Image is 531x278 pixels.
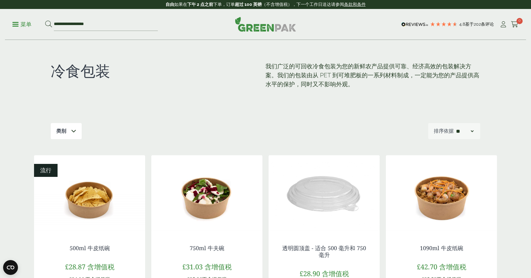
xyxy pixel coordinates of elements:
[516,18,523,24] span: 0
[421,262,437,271] span: 42.70
[485,22,494,27] span: 评论
[211,262,232,271] span: 增值税
[455,127,475,135] select: 工单
[459,21,494,28] div: 条
[182,262,232,271] font: £
[186,262,211,271] span: 31.03 含
[69,262,94,271] span: 28.87 含
[190,244,224,252] a: 750ml 牛夫碗
[166,2,174,7] strong: 自由
[166,2,366,7] font: 如果在 下单，订单 （不含增值税），下一个工作日送达请参阅
[474,22,481,27] span: 202
[322,269,349,278] span: 含增值税
[56,127,66,135] p: 类别
[465,22,474,27] span: 基于
[401,22,428,27] img: REVIEWS.io
[430,21,458,27] div: 4.79 Stars
[65,262,114,271] font: £
[300,269,349,278] font: £
[344,2,366,7] a: 条款和条件
[151,155,262,233] img: 牛夫碗 750 毫升配山羊奶酪沙拉 Open
[499,21,507,28] i: My Account
[511,20,519,29] a: 0
[303,269,320,278] span: 28.90
[70,244,110,252] a: 500ml 牛皮纸碗
[235,17,296,32] img: GreenPak 耗材
[187,2,213,7] strong: 下午 2 点之前
[439,262,466,271] span: 含增值税
[265,62,480,88] p: 我们广泛的可回收冷食包装为您的新鲜农产品提供可靠、经济高效的包装解决方案。我们的包装由从 PET 到可堆肥板的一系列材料制成，一定能为您的产品提供高水平的保护，同时又不影响外观。
[34,155,145,233] img: 牛皮纸碗 500 毫升配玉米片
[3,260,18,275] button: 打开 CMP 小组件
[235,2,262,7] strong: 超过 100 英镑
[12,21,32,28] p: 菜单
[511,21,519,28] i: Cart
[51,62,265,80] h1: 冷食包装
[269,155,380,233] img: 透明圆顶盖 - 适合 750ml-0
[459,22,465,27] span: 4.8
[417,262,466,271] font: £
[12,21,32,27] a: 菜单
[282,244,366,259] a: 透明圆顶盖 - 适合 500 毫升和 750 毫升
[40,167,51,173] span: 流行
[94,262,114,271] span: 增值税
[386,155,497,233] img: 牛角皮纸碗 1090ml 配虾和米饭
[434,127,454,135] p: 排序依据
[420,244,463,252] a: 1090ml 牛皮纸碗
